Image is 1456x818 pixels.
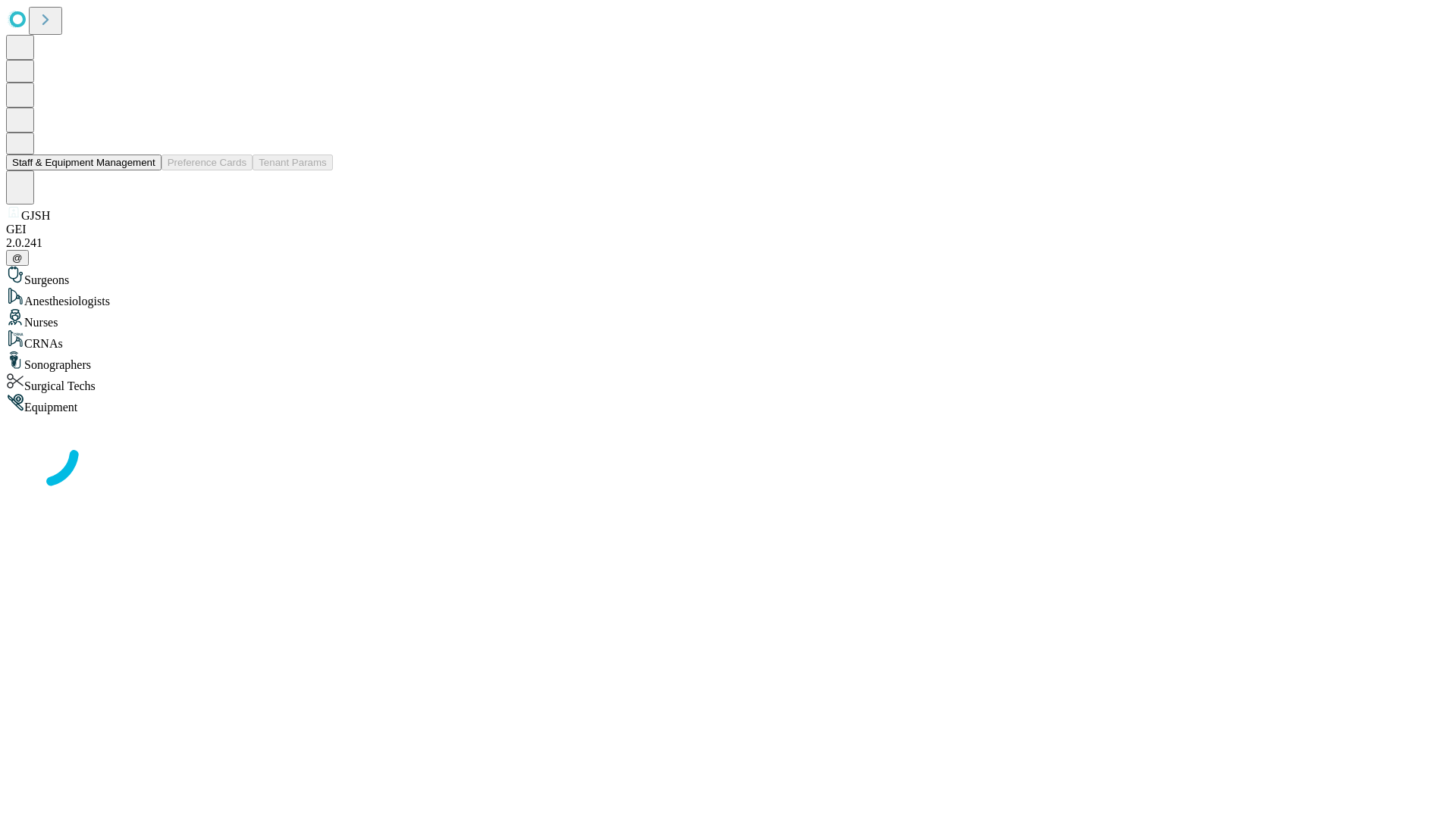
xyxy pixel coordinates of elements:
[6,329,1450,351] div: CRNAs
[6,266,1450,287] div: Surgeons
[12,252,23,264] span: @
[6,308,1450,329] div: Nurses
[21,209,50,222] span: GJSH
[253,155,333,170] button: Tenant Params
[6,351,1450,372] div: Sonographers
[6,236,1450,250] div: 2.0.241
[6,372,1450,393] div: Surgical Techs
[6,155,162,170] button: Staff & Equipment Management
[6,287,1450,308] div: Anesthesiologists
[162,155,253,170] button: Preference Cards
[6,223,1450,236] div: GEI
[6,393,1450,414] div: Equipment
[6,250,29,266] button: @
